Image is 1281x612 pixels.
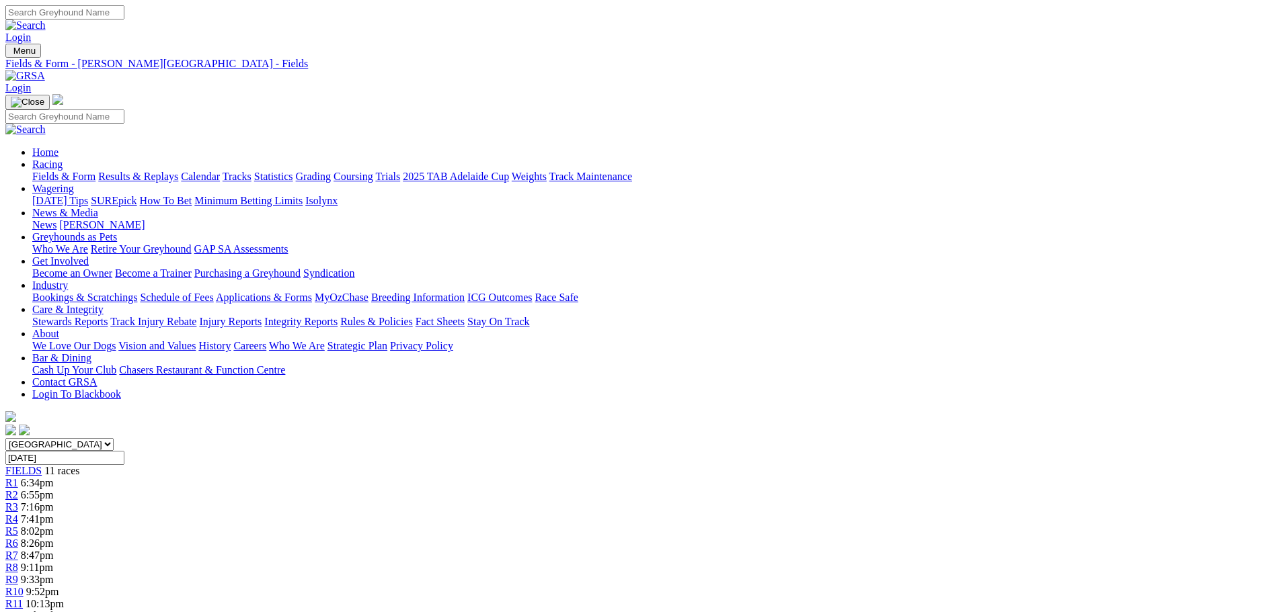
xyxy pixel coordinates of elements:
a: Isolynx [305,195,338,206]
div: Racing [32,171,1276,183]
a: R9 [5,574,18,585]
span: 9:33pm [21,574,54,585]
span: 6:55pm [21,489,54,500]
a: [DATE] Tips [32,195,88,206]
a: R6 [5,537,18,549]
a: Fields & Form - [PERSON_NAME][GEOGRAPHIC_DATA] - Fields [5,58,1276,70]
div: Get Involved [32,267,1276,279]
div: Wagering [32,195,1276,207]
img: Search [5,19,46,32]
img: twitter.svg [19,425,30,435]
a: Results & Replays [98,171,178,182]
img: GRSA [5,70,45,82]
div: News & Media [32,219,1276,231]
span: 9:52pm [26,586,59,597]
button: Toggle navigation [5,44,41,58]
a: R2 [5,489,18,500]
span: 8:26pm [21,537,54,549]
a: About [32,328,59,339]
span: 11 races [44,465,79,476]
a: Retire Your Greyhound [91,243,192,255]
a: Contact GRSA [32,376,97,388]
a: Statistics [254,171,293,182]
a: R3 [5,501,18,513]
input: Select date [5,451,124,465]
a: Grading [296,171,331,182]
a: Tracks [223,171,251,182]
input: Search [5,5,124,19]
img: Close [11,97,44,107]
img: Search [5,124,46,136]
img: logo-grsa-white.png [5,411,16,422]
a: Fact Sheets [416,316,465,327]
a: Trials [375,171,400,182]
div: Care & Integrity [32,316,1276,328]
a: R7 [5,550,18,561]
span: Menu [13,46,36,56]
a: R5 [5,525,18,537]
a: R8 [5,562,18,573]
a: Track Injury Rebate [110,316,196,327]
a: News [32,219,56,230]
span: 7:16pm [21,501,54,513]
a: Login [5,32,31,43]
a: How To Bet [140,195,192,206]
a: Schedule of Fees [140,292,213,303]
a: 2025 TAB Adelaide Cup [403,171,509,182]
input: Search [5,110,124,124]
a: Get Involved [32,255,89,267]
a: We Love Our Dogs [32,340,116,351]
span: 8:47pm [21,550,54,561]
a: Industry [32,279,68,291]
a: Race Safe [535,292,578,303]
a: ICG Outcomes [467,292,532,303]
img: logo-grsa-white.png [52,94,63,105]
a: R10 [5,586,24,597]
span: 10:13pm [26,598,64,609]
a: Bookings & Scratchings [32,292,137,303]
span: 8:02pm [21,525,54,537]
a: Minimum Betting Limits [194,195,303,206]
a: Racing [32,159,63,170]
a: [PERSON_NAME] [59,219,145,230]
a: Stay On Track [467,316,529,327]
a: Greyhounds as Pets [32,231,117,243]
a: Fields & Form [32,171,95,182]
a: MyOzChase [315,292,368,303]
a: Login [5,82,31,93]
a: Integrity Reports [264,316,338,327]
a: Strategic Plan [327,340,387,351]
div: Bar & Dining [32,364,1276,376]
a: Purchasing a Greyhound [194,267,301,279]
a: Become a Trainer [115,267,192,279]
img: facebook.svg [5,425,16,435]
a: Cash Up Your Club [32,364,116,376]
a: Privacy Policy [390,340,453,351]
a: Who We Are [269,340,325,351]
button: Toggle navigation [5,95,50,110]
a: News & Media [32,207,98,218]
div: About [32,340,1276,352]
a: GAP SA Assessments [194,243,288,255]
a: Login To Blackbook [32,388,121,400]
a: R11 [5,598,23,609]
a: R4 [5,513,18,525]
a: Rules & Policies [340,316,413,327]
a: Applications & Forms [216,292,312,303]
a: Careers [233,340,266,351]
a: FIELDS [5,465,42,476]
a: Chasers Restaurant & Function Centre [119,364,285,376]
a: Wagering [32,183,74,194]
span: 9:11pm [21,562,53,573]
a: History [198,340,231,351]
